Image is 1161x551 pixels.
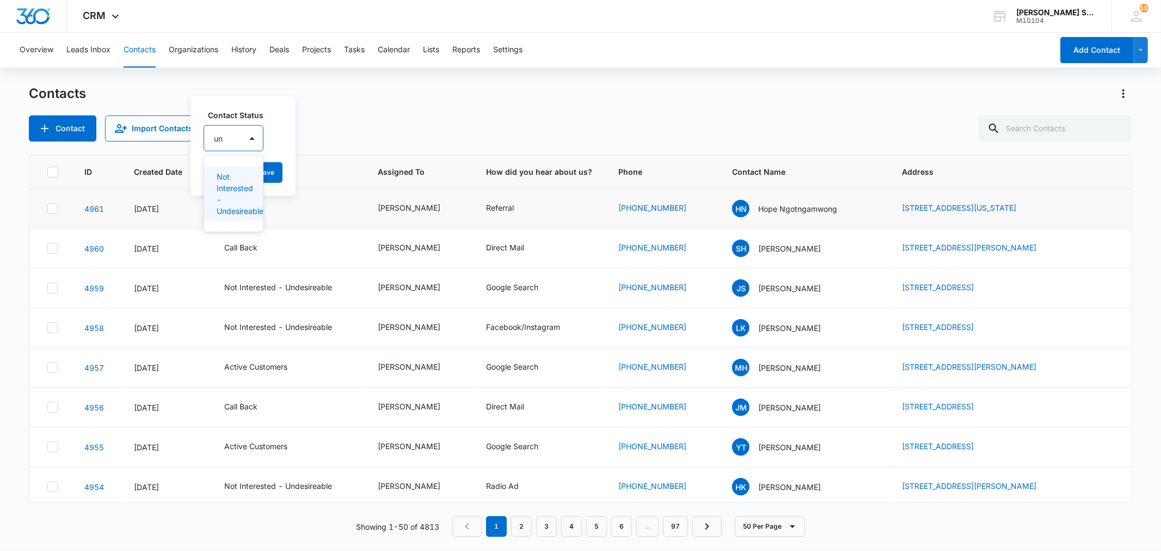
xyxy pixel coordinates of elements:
a: [PHONE_NUMBER] [618,361,686,372]
div: Contact Status - Not Interested - Undesireable - Select to Edit Field [224,281,352,295]
span: JM [732,399,750,416]
p: [PERSON_NAME] [758,322,821,334]
div: Phone - (219) 629-1498 - Select to Edit Field [618,281,706,295]
div: [DATE] [134,283,198,294]
a: [PHONE_NUMBER] [618,401,686,412]
button: Add Contact [1060,37,1134,63]
div: Address - 7495 Rose Hill, Yorkville, IL, 60560 - Select to Edit Field [902,440,993,454]
div: [PERSON_NAME] [378,242,440,253]
div: Address - 2440 Clinton St 14 B, Carthage, MO, 51640 - Select to Edit Field [902,321,993,334]
span: Assigned To [378,166,444,177]
span: HK [732,478,750,495]
div: Not Interested - Undesireable [224,281,332,293]
button: Contacts [124,33,156,68]
div: Phone - (925) 683-0014 - Select to Edit Field [618,242,706,255]
div: Google Search [486,281,538,293]
nav: Pagination [452,516,722,537]
button: Settings [493,33,523,68]
div: Call Back [224,242,257,253]
div: [DATE] [134,442,198,453]
a: Navigate to contact details page for Joe Marinello [84,403,104,412]
div: [DATE] [134,481,198,493]
div: Phone - (918) 629-6318 - Select to Edit Field [618,202,706,215]
button: Add Contact [29,115,96,142]
div: How did you hear about us? - Google Search - Select to Edit Field [486,361,558,374]
p: [PERSON_NAME] [758,243,821,254]
button: Lists [423,33,439,68]
a: Page 6 [611,516,632,537]
p: Hope Ngotngamwong [758,203,837,215]
a: Navigate to contact details page for Leota Kepner [84,323,104,333]
div: Contact Name - Hope Kirshner - Select to Edit Field [732,478,840,495]
a: Page 4 [561,516,582,537]
div: account name [1016,8,1096,17]
div: Contact Name - Jonathan Steuer - Select to Edit Field [732,279,840,297]
a: [STREET_ADDRESS] [902,322,974,332]
div: Contact Name - Hope Ngotngamwong - Select to Edit Field [732,200,857,217]
div: Phone - (410) 437-0616 - Select to Edit Field [618,480,706,493]
a: [PHONE_NUMBER] [618,440,686,452]
h1: Contacts [29,85,86,102]
div: Contact Name - Joe Marinello - Select to Edit Field [732,399,840,416]
div: Not Interested - Undesireable [224,480,332,492]
div: Contact Name - Santosh Hasani - Select to Edit Field [732,240,840,257]
a: Page 2 [511,516,532,537]
a: [STREET_ADDRESS] [902,402,974,411]
div: notifications count [1140,4,1148,13]
button: 50 Per Page [735,516,805,537]
div: How did you hear about us? - Google Search - Select to Edit Field [486,440,558,454]
div: Google Search [486,361,538,372]
div: Address - 13845 Heartland Dr, CEDAR LAKE, IN, 46303 - Select to Edit Field [902,281,993,295]
span: CRM [83,10,106,21]
div: Phone - (817) 575-7530 - Select to Edit Field [618,361,706,374]
div: [PERSON_NAME] [378,480,440,492]
div: Address - 4302 W Toledo Ct, Broken Arrow, Oklahoma, 74012 - Select to Edit Field [902,202,1036,215]
a: Next Page [692,516,722,537]
div: [PERSON_NAME] [378,202,440,213]
a: [PHONE_NUMBER] [618,202,686,213]
a: [PHONE_NUMBER] [618,242,686,253]
div: Contact Status - Active Customers - Select to Edit Field [224,361,307,374]
div: Referral [486,202,514,213]
div: Direct Mail [486,401,524,412]
div: [PERSON_NAME] [378,281,440,293]
div: Phone - (815) 793-0385 - Select to Edit Field [618,440,706,454]
div: Contact Name - Yaribel Tirado - Select to Edit Field [732,438,840,456]
div: Assigned To - Jim McDevitt - Select to Edit Field [378,401,460,414]
div: How did you hear about us? - Google Search - Select to Edit Field [486,281,558,295]
a: [STREET_ADDRESS] [902,283,974,292]
div: How did you hear about us? - Facebook/Instagram - Select to Edit Field [486,321,580,334]
a: [STREET_ADDRESS][US_STATE] [902,203,1016,212]
div: Assigned To - Kenneth Florman - Select to Edit Field [378,202,460,215]
a: Navigate to contact details page for Hope Kirshner [84,482,104,492]
span: Phone [618,166,690,177]
span: Contact Name [732,166,860,177]
div: Not Interested - Undesireable [224,321,332,333]
span: Address [902,166,1098,177]
em: 1 [486,516,507,537]
label: Contact Status [208,109,268,121]
div: How did you hear about us? - Radio Ad - Select to Edit Field [486,480,538,493]
span: MH [732,359,750,376]
div: Assigned To - Kenneth Florman - Select to Edit Field [378,321,460,334]
div: Address - 7742 West Dr,, Glen Burnie, MD, 21060 - Select to Edit Field [902,480,1056,493]
div: Assigned To - Kenneth Florman - Select to Edit Field [378,281,460,295]
button: Organizations [169,33,218,68]
div: [DATE] [134,362,198,374]
div: Active Customers [224,361,287,372]
div: Contact Status - Not Interested - Undesireable - Select to Edit Field [224,480,352,493]
div: [PERSON_NAME] [378,401,440,412]
div: [PERSON_NAME] [378,361,440,372]
p: [PERSON_NAME] [758,283,821,294]
div: Contact Status - Call Back - Select to Edit Field [224,401,277,414]
div: Contact Name - Leota Kepner - Select to Edit Field [732,319,840,336]
button: Tasks [344,33,365,68]
div: Assigned To - Ted DiMayo - Select to Edit Field [378,440,460,454]
span: ID [84,166,92,177]
a: [STREET_ADDRESS][PERSON_NAME] [902,481,1036,491]
div: How did you hear about us? - Direct Mail - Select to Edit Field [486,242,544,255]
div: Contact Status - Not Interested - Undesireable - Select to Edit Field [224,321,352,334]
span: How did you hear about us? [486,166,592,177]
p: Showing 1-50 of 4813 [356,521,439,532]
button: Calendar [378,33,410,68]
